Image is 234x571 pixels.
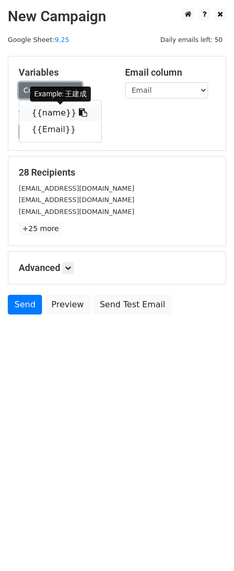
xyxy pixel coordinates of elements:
iframe: Chat Widget [182,521,234,571]
div: Example: 王建成 [30,87,91,102]
a: Copy/paste... [19,82,82,98]
a: +25 more [19,222,62,235]
div: 聊天小组件 [182,521,234,571]
a: 9.25 [54,36,69,44]
a: {{name}} [19,105,101,121]
small: [EMAIL_ADDRESS][DOMAIN_NAME] [19,196,134,204]
a: Send Test Email [93,295,172,315]
h5: 28 Recipients [19,167,215,178]
small: Google Sheet: [8,36,70,44]
small: [EMAIL_ADDRESS][DOMAIN_NAME] [19,184,134,192]
a: Preview [45,295,90,315]
h5: Advanced [19,262,215,274]
a: Daily emails left: 50 [157,36,226,44]
small: [EMAIL_ADDRESS][DOMAIN_NAME] [19,208,134,216]
h5: Variables [19,67,109,78]
h5: Email column [125,67,216,78]
h2: New Campaign [8,8,226,25]
a: {{Email}} [19,121,101,138]
span: Daily emails left: 50 [157,34,226,46]
a: Send [8,295,42,315]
